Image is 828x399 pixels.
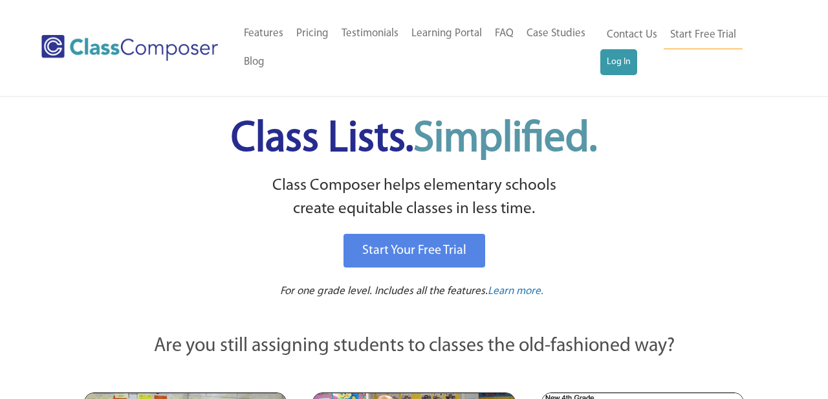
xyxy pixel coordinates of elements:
a: Case Studies [520,19,592,48]
a: Testimonials [335,19,405,48]
span: Simplified. [413,119,597,161]
a: Blog [237,48,271,76]
a: Log In [600,49,637,75]
a: Learn more. [488,284,543,300]
a: FAQ [488,19,520,48]
span: For one grade level. Includes all the features. [280,286,488,297]
span: Learn more. [488,286,543,297]
p: Class Composer helps elementary schools create equitable classes in less time. [82,174,746,222]
a: Features [237,19,290,48]
a: Learning Portal [405,19,488,48]
a: Contact Us [600,21,664,49]
img: Class Composer [41,35,218,61]
nav: Header Menu [237,19,600,76]
nav: Header Menu [600,21,777,75]
span: Start Your Free Trial [362,244,466,257]
a: Start Your Free Trial [343,234,485,268]
span: Class Lists. [231,119,597,161]
a: Start Free Trial [664,21,743,50]
p: Are you still assigning students to classes the old-fashioned way? [84,332,744,361]
a: Pricing [290,19,335,48]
